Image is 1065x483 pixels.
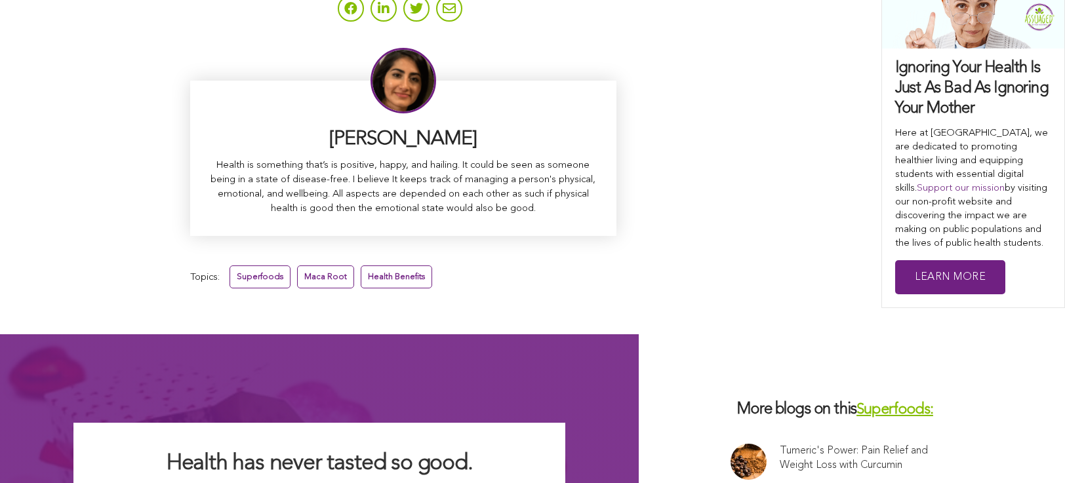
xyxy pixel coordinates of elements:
img: Sitara Darvish [371,48,436,113]
p: Health is something that’s is positive, happy, and hailing. It could be seen as someone being in ... [210,159,597,216]
a: Superfoods: [856,402,933,417]
a: Maca Root [297,265,354,288]
h3: [PERSON_NAME] [210,126,597,152]
a: Superfoods [230,265,291,288]
h3: More blogs on this [731,400,973,420]
a: Health Benefits [361,265,432,288]
a: Tumeric's Power: Pain Relief and Weight Loss with Curcumin [780,444,962,473]
h2: Health has never tasted so good. [100,449,539,478]
a: Learn More [895,260,1005,295]
span: Topics: [190,269,220,286]
iframe: Chat Widget [999,420,1065,483]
